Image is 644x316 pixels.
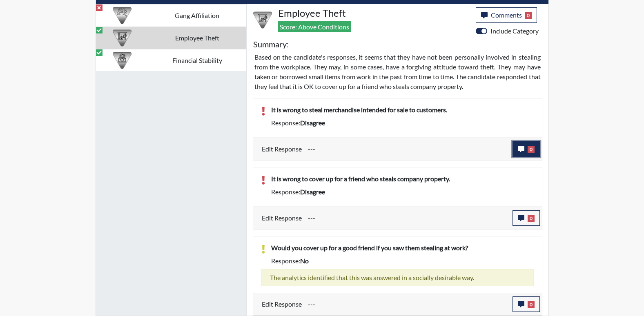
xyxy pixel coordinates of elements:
span: no [300,257,309,265]
button: 0 [513,210,540,226]
td: Gang Affiliation [148,4,246,27]
img: CATEGORY%20ICON-02.2c5dd649.png [113,6,131,25]
div: The analytics identified that this was answered in a socially desirable way. [261,269,534,286]
span: 0 [528,301,535,308]
label: Edit Response [262,296,302,312]
div: Response: [265,118,540,128]
button: 0 [513,141,540,157]
span: 0 [528,215,535,222]
button: Comments0 [476,7,537,23]
label: Edit Response [262,210,302,226]
p: Would you cover up for a good friend if you saw them stealing at work? [271,243,534,253]
img: CATEGORY%20ICON-08.97d95025.png [113,51,131,70]
span: Comments [491,11,522,19]
h5: Summary: [253,39,289,49]
img: CATEGORY%20ICON-07.58b65e52.png [253,11,272,29]
div: Response: [265,187,540,197]
p: It is wrong to cover up for a friend who steals company property. [271,174,534,184]
img: CATEGORY%20ICON-07.58b65e52.png [113,29,131,47]
h4: Employee Theft [278,7,470,19]
span: disagree [300,119,325,127]
span: Score: Above Conditions [278,21,351,32]
td: Employee Theft [148,27,246,49]
label: Include Category [490,26,539,36]
td: Financial Stability [148,49,246,71]
div: Response: [265,256,540,266]
div: Update the test taker's response, the change might impact the score [302,296,513,312]
p: It is wrong to steal merchandise intended for sale to customers. [271,105,534,115]
button: 0 [513,296,540,312]
div: Update the test taker's response, the change might impact the score [302,210,513,226]
span: 0 [525,12,532,19]
div: Update the test taker's response, the change might impact the score [302,141,513,157]
p: Based on the candidate's responses, it seems that they have not been personally involved in steal... [254,52,541,91]
span: 0 [528,146,535,153]
label: Edit Response [262,141,302,157]
span: disagree [300,188,325,196]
